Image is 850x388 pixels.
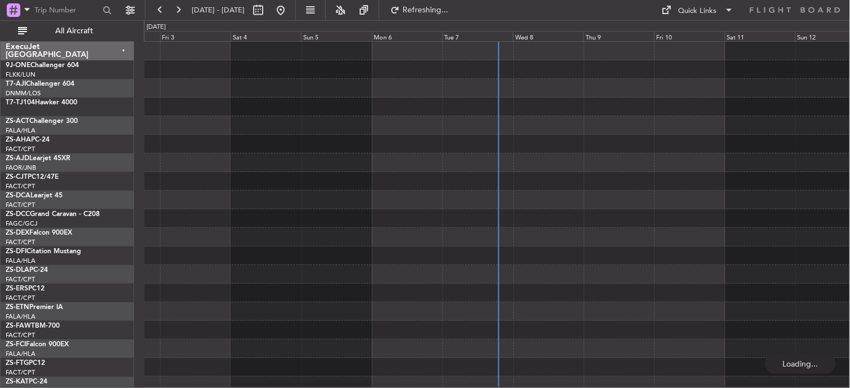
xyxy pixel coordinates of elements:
span: 9J-ONE [6,62,30,69]
span: ZS-ERS [6,285,28,292]
a: FALA/HLA [6,312,36,321]
a: T7-AJIChallenger 604 [6,81,74,87]
a: FAOR/JNB [6,164,36,172]
a: ZS-DCALearjet 45 [6,192,63,199]
a: ZS-ERSPC12 [6,285,45,292]
a: ZS-FAWTBM-700 [6,323,60,329]
a: ZS-FTGPC12 [6,360,45,367]
a: T7-TJ104Hawker 4000 [6,99,77,106]
a: FACT/CPT [6,182,35,191]
a: FAGC/GCJ [6,219,37,228]
a: ZS-CJTPC12/47E [6,174,59,180]
span: All Aircraft [29,27,119,35]
span: ZS-FCI [6,341,26,348]
a: FLKK/LUN [6,70,36,79]
a: 9J-ONEChallenger 604 [6,62,79,69]
a: FACT/CPT [6,145,35,153]
span: ZS-DEX [6,230,29,236]
div: Fri 10 [654,31,725,41]
span: ZS-AHA [6,136,31,143]
button: Quick Links [656,1,740,19]
span: ZS-DCC [6,211,30,218]
div: Tue 7 [442,31,513,41]
span: ZS-AJD [6,155,29,162]
a: ZS-KATPC-24 [6,378,47,385]
a: FALA/HLA [6,126,36,135]
span: ZS-DLA [6,267,29,274]
div: Fri 3 [160,31,231,41]
span: Refreshing... [402,6,449,14]
span: ZS-FAW [6,323,31,329]
button: Refreshing... [385,1,453,19]
a: FACT/CPT [6,238,35,246]
div: Wed 8 [513,31,583,41]
span: ZS-ETN [6,304,29,311]
a: ZS-ACTChallenger 300 [6,118,78,125]
div: Quick Links [679,6,717,17]
span: ZS-KAT [6,378,29,385]
div: Sat 4 [231,31,301,41]
span: ZS-DCA [6,192,30,199]
a: FALA/HLA [6,257,36,265]
div: Sun 5 [301,31,371,41]
input: Trip Number [34,2,99,19]
a: ZS-AHAPC-24 [6,136,50,143]
div: Loading... [765,354,836,374]
a: FACT/CPT [6,275,35,284]
a: FALA/HLA [6,350,36,358]
span: T7-TJ104 [6,99,35,106]
div: Sat 11 [725,31,795,41]
a: DNMM/LOS [6,89,41,98]
a: ZS-DLAPC-24 [6,267,48,274]
a: ZS-AJDLearjet 45XR [6,155,70,162]
span: ZS-FTG [6,360,29,367]
a: FACT/CPT [6,201,35,209]
button: All Aircraft [12,22,122,40]
span: ZS-CJT [6,174,28,180]
span: ZS-DFI [6,248,26,255]
a: FACT/CPT [6,294,35,302]
span: [DATE] - [DATE] [192,5,245,15]
a: ZS-DEXFalcon 900EX [6,230,72,236]
a: ZS-FCIFalcon 900EX [6,341,69,348]
span: ZS-ACT [6,118,29,125]
a: FACT/CPT [6,368,35,377]
span: T7-AJI [6,81,26,87]
a: ZS-ETNPremier IA [6,304,63,311]
a: FACT/CPT [6,331,35,339]
a: ZS-DFICitation Mustang [6,248,81,255]
a: ZS-DCCGrand Caravan - C208 [6,211,100,218]
div: Thu 9 [583,31,654,41]
div: Mon 6 [372,31,442,41]
div: [DATE] [147,23,166,32]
